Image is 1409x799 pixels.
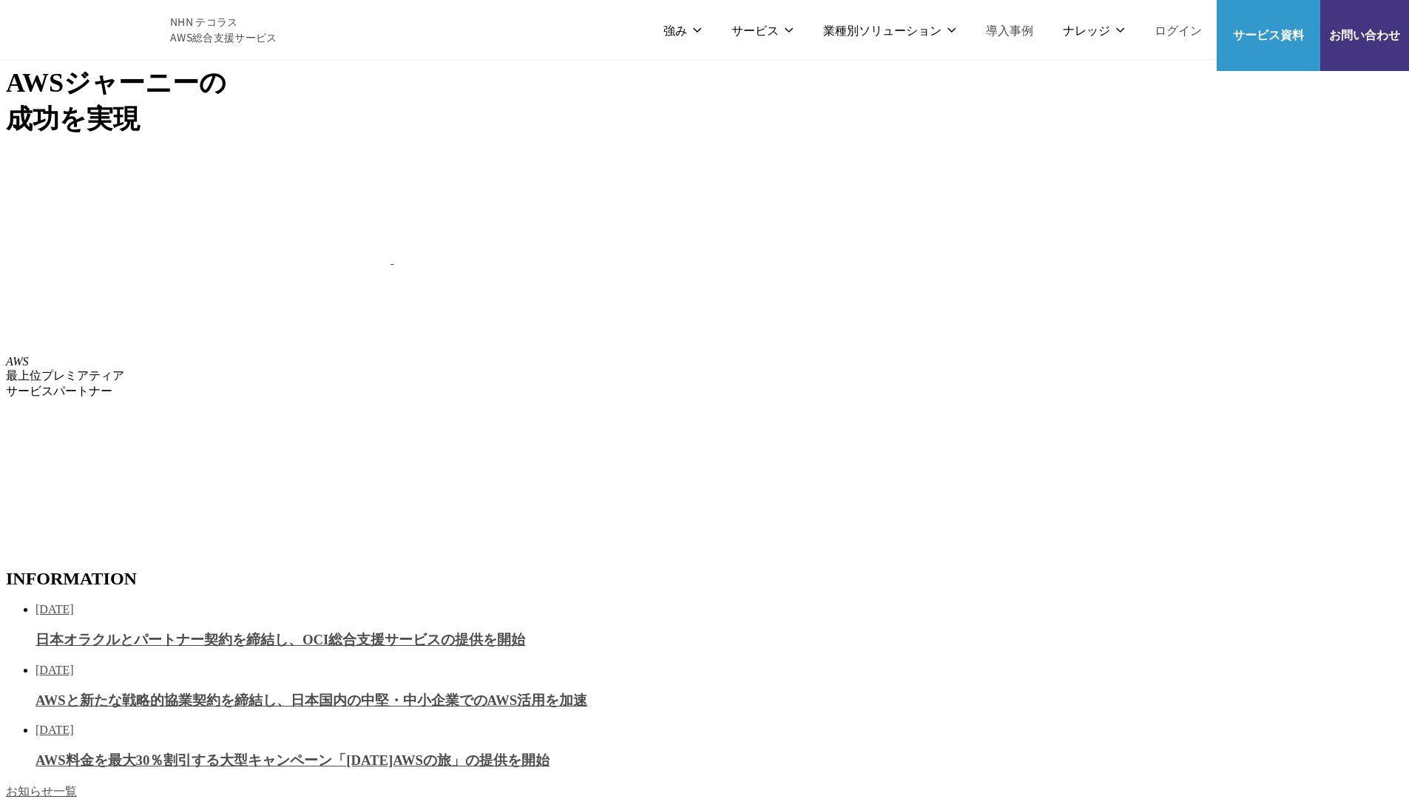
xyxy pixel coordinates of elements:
[36,630,1403,650] h3: 日本オラクルとパートナー契約を締結し、OCI総合支援サービスの提供を開始
[1217,25,1320,44] span: サービス資料
[170,14,277,45] span: NHN テコラス AWS総合支援サービス
[6,785,77,798] a: お知らせ一覧
[986,21,1033,39] a: 導入事例
[6,355,1403,399] p: 最上位プレミアティア サービスパートナー
[36,664,1403,710] a: [DATE] AWSと新たな戦略的協業契約を締結し、日本国内の中堅・中小企業でのAWS活用を加速
[6,569,1403,589] h2: INFORMATION
[36,664,74,676] span: [DATE]
[36,724,74,736] span: [DATE]
[6,160,391,263] img: AWSとの戦略的協業契約 締結
[22,12,277,47] a: AWS総合支援サービス C-Chorus NHN テコラスAWS総合支援サービス
[6,253,393,266] a: AWSとの戦略的協業契約 締結
[36,603,74,616] span: [DATE]
[393,160,778,263] img: AWS請求代行サービス 統合管理プラン
[6,355,29,368] em: AWS
[731,21,794,39] p: サービス
[6,414,201,550] img: 契約件数
[1320,25,1409,44] span: お問い合わせ
[393,253,778,266] a: AWS請求代行サービス 統合管理プラン
[36,751,1403,770] h3: AWS料金を最大30％割引する大型キャンペーン「[DATE]AWSの旅」の提供を開始
[6,65,1403,138] h1: AWS ジャーニーの 成功を実現
[36,603,1403,650] a: [DATE] 日本オラクルとパートナー契約を締結し、OCI総合支援サービスの提供を開始
[22,12,148,47] img: AWS総合支援サービス C-Chorus
[663,21,702,39] p: 強み
[36,691,1403,710] h3: AWSと新たな戦略的協業契約を締結し、日本国内の中堅・中小企業でのAWS活用を加速
[6,274,72,340] img: AWSプレミアティアサービスパートナー
[1155,21,1202,39] a: ログイン
[1063,21,1125,39] p: ナレッジ
[36,724,1403,770] a: [DATE] AWS料金を最大30％割引する大型キャンペーン「[DATE]AWSの旅」の提供を開始
[823,21,956,39] p: 業種別ソリューション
